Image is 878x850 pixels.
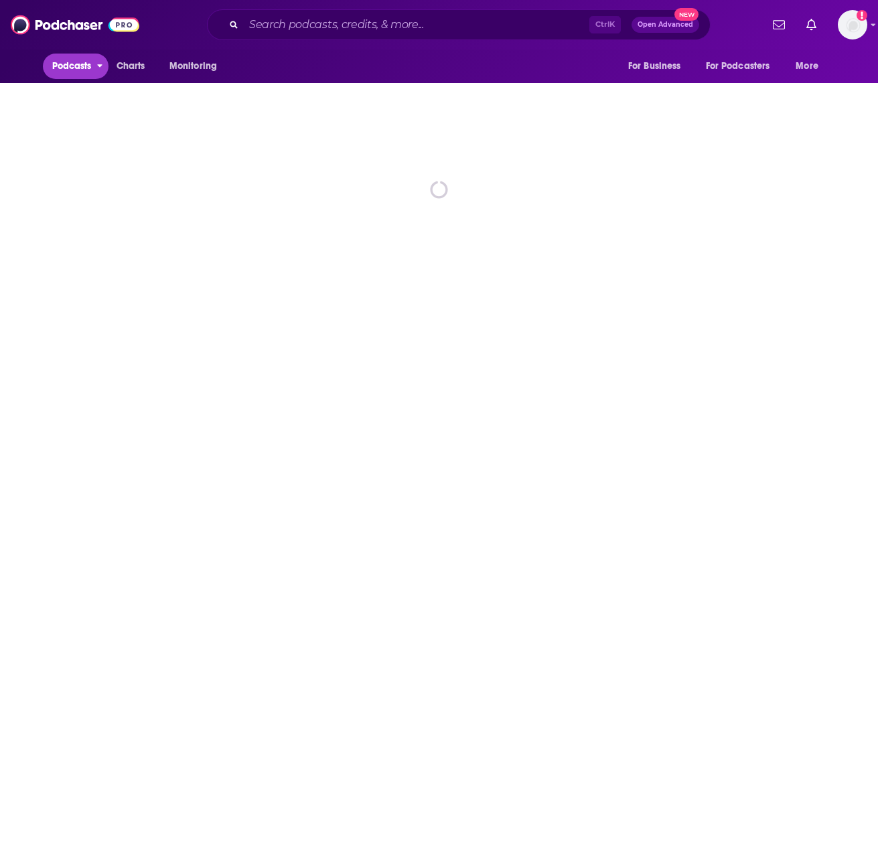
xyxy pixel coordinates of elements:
span: Charts [117,57,145,76]
button: open menu [43,54,109,79]
button: Open AdvancedNew [632,17,699,33]
span: New [674,8,699,21]
button: open menu [619,54,698,79]
input: Search podcasts, credits, & more... [244,14,589,35]
img: Podchaser - Follow, Share and Rate Podcasts [11,12,139,37]
span: Open Advanced [638,21,693,28]
span: Monitoring [169,57,217,76]
svg: Add a profile image [857,10,867,21]
span: Ctrl K [589,16,621,33]
span: For Podcasters [706,57,770,76]
span: Logged in as Marketing09 [838,10,867,39]
span: For Business [628,57,681,76]
div: Search podcasts, credits, & more... [207,9,711,40]
span: Podcasts [52,57,92,76]
a: Charts [108,54,153,79]
button: open menu [697,54,790,79]
span: More [796,57,818,76]
button: open menu [160,54,234,79]
button: Show profile menu [838,10,867,39]
button: open menu [786,54,835,79]
a: Show notifications dropdown [801,13,822,36]
img: User Profile [838,10,867,39]
a: Show notifications dropdown [767,13,790,36]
